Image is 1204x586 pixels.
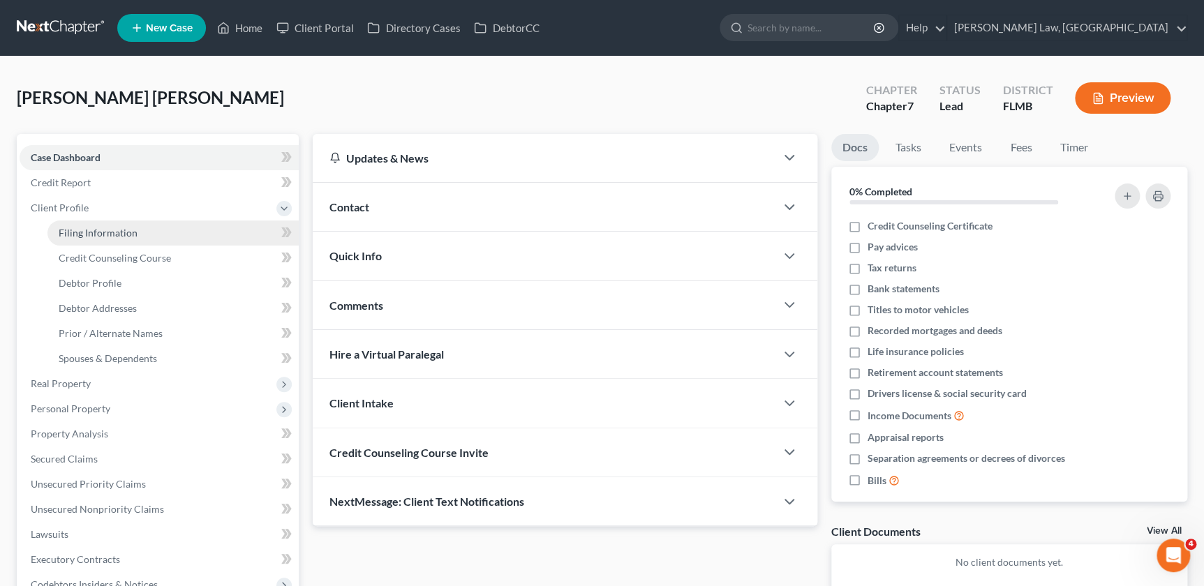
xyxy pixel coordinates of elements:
[868,386,1027,400] span: Drivers license & social security card
[17,87,284,107] span: [PERSON_NAME] [PERSON_NAME]
[47,246,299,271] a: Credit Counseling Course
[938,134,993,161] a: Events
[868,324,1002,338] span: Recorded mortgages and deeds
[849,186,912,197] strong: 0% Completed
[329,495,524,508] span: NextMessage: Client Text Notifications
[939,98,980,114] div: Lead
[329,446,489,459] span: Credit Counseling Course Invite
[59,252,171,264] span: Credit Counseling Course
[868,430,944,444] span: Appraisal reports
[269,15,360,40] a: Client Portal
[1002,82,1053,98] div: District
[868,409,951,423] span: Income Documents
[947,15,1187,40] a: [PERSON_NAME] Law, [GEOGRAPHIC_DATA]
[1157,539,1190,572] iframe: Intercom live chat
[1147,526,1182,536] a: View All
[868,282,939,296] span: Bank statements
[831,134,879,161] a: Docs
[31,403,110,414] span: Personal Property
[31,453,98,465] span: Secured Claims
[868,474,886,488] span: Bills
[329,396,394,410] span: Client Intake
[47,220,299,246] a: Filing Information
[59,302,137,314] span: Debtor Addresses
[31,503,164,515] span: Unsecured Nonpriority Claims
[31,428,108,439] span: Property Analysis
[360,15,467,40] a: Directory Cases
[20,472,299,497] a: Unsecured Priority Claims
[1049,134,1099,161] a: Timer
[31,377,91,389] span: Real Property
[999,134,1043,161] a: Fees
[329,200,369,213] span: Contact
[59,352,157,364] span: Spouses & Dependents
[868,261,916,275] span: Tax returns
[467,15,546,40] a: DebtorCC
[20,446,299,472] a: Secured Claims
[329,347,444,361] span: Hire a Virtual Paralegal
[59,227,138,239] span: Filing Information
[47,346,299,371] a: Spouses & Dependents
[868,366,1003,380] span: Retirement account statements
[329,299,383,312] span: Comments
[868,240,918,254] span: Pay advices
[31,478,146,490] span: Unsecured Priority Claims
[146,23,193,33] span: New Case
[47,321,299,346] a: Prior / Alternate Names
[31,528,68,540] span: Lawsuits
[842,555,1176,569] p: No client documents yet.
[329,151,758,165] div: Updates & News
[748,15,875,40] input: Search by name...
[1002,98,1053,114] div: FLMB
[20,547,299,572] a: Executory Contracts
[899,15,946,40] a: Help
[59,277,121,289] span: Debtor Profile
[939,82,980,98] div: Status
[868,345,964,359] span: Life insurance policies
[907,99,913,112] span: 7
[31,553,120,565] span: Executory Contracts
[31,176,91,188] span: Credit Report
[868,303,969,317] span: Titles to motor vehicles
[868,219,993,233] span: Credit Counseling Certificate
[868,451,1065,465] span: Separation agreements or decrees of divorces
[1185,539,1196,550] span: 4
[831,524,921,539] div: Client Documents
[20,421,299,446] a: Property Analysis
[210,15,269,40] a: Home
[20,522,299,547] a: Lawsuits
[20,145,299,170] a: Case Dashboard
[47,271,299,296] a: Debtor Profile
[1075,82,1170,114] button: Preview
[20,497,299,522] a: Unsecured Nonpriority Claims
[865,98,916,114] div: Chapter
[884,134,932,161] a: Tasks
[865,82,916,98] div: Chapter
[329,249,382,262] span: Quick Info
[20,170,299,195] a: Credit Report
[31,202,89,213] span: Client Profile
[31,151,101,163] span: Case Dashboard
[59,327,163,339] span: Prior / Alternate Names
[47,296,299,321] a: Debtor Addresses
